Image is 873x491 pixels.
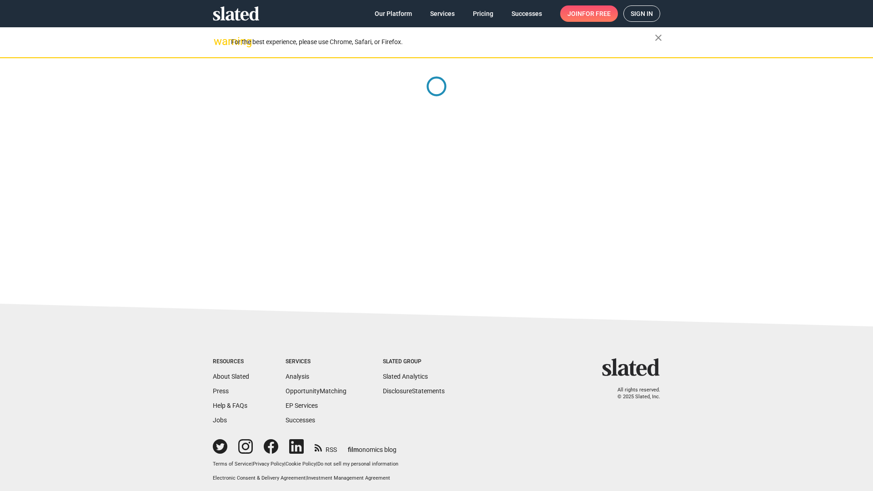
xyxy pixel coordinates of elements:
[317,461,398,468] button: Do not sell my personal information
[284,461,286,467] span: |
[560,5,618,22] a: Joinfor free
[286,416,315,424] a: Successes
[383,373,428,380] a: Slated Analytics
[631,6,653,21] span: Sign in
[213,461,251,467] a: Terms of Service
[383,387,445,395] a: DisclosureStatements
[306,475,307,481] span: |
[286,387,346,395] a: OpportunityMatching
[512,5,542,22] span: Successes
[286,373,309,380] a: Analysis
[213,416,227,424] a: Jobs
[213,402,247,409] a: Help & FAQs
[315,440,337,454] a: RSS
[430,5,455,22] span: Services
[375,5,412,22] span: Our Platform
[608,387,660,400] p: All rights reserved. © 2025 Slated, Inc.
[423,5,462,22] a: Services
[213,475,306,481] a: Electronic Consent & Delivery Agreement
[213,373,249,380] a: About Slated
[214,36,225,47] mat-icon: warning
[231,36,655,48] div: For the best experience, please use Chrome, Safari, or Firefox.
[504,5,549,22] a: Successes
[316,461,317,467] span: |
[253,461,284,467] a: Privacy Policy
[653,32,664,43] mat-icon: close
[582,5,611,22] span: for free
[348,446,359,453] span: film
[367,5,419,22] a: Our Platform
[286,358,346,366] div: Services
[466,5,501,22] a: Pricing
[213,387,229,395] a: Press
[348,438,396,454] a: filmonomics blog
[383,358,445,366] div: Slated Group
[307,475,390,481] a: Investment Management Agreement
[286,402,318,409] a: EP Services
[567,5,611,22] span: Join
[473,5,493,22] span: Pricing
[286,461,316,467] a: Cookie Policy
[623,5,660,22] a: Sign in
[251,461,253,467] span: |
[213,358,249,366] div: Resources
